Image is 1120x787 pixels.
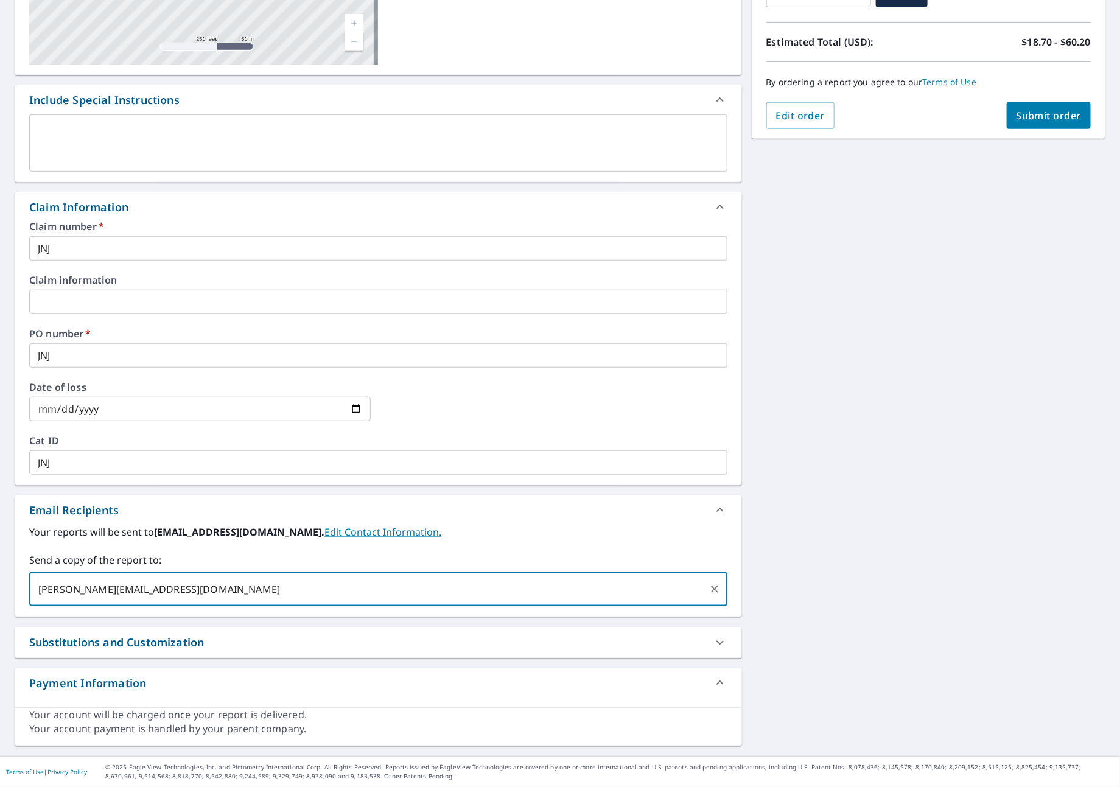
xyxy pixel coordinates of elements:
[29,436,727,446] label: Cat ID
[706,581,723,598] button: Clear
[29,722,727,736] div: Your account payment is handled by your parent company.
[766,102,835,129] button: Edit order
[1017,109,1082,122] span: Submit order
[345,14,363,32] a: Current Level 17, Zoom In
[154,525,324,539] b: [EMAIL_ADDRESS][DOMAIN_NAME].
[6,768,44,776] a: Terms of Use
[29,275,727,285] label: Claim information
[15,668,742,698] div: Payment Information
[29,675,146,691] div: Payment Information
[29,222,727,231] label: Claim number
[29,92,180,108] div: Include Special Instructions
[6,768,87,775] p: |
[345,32,363,51] a: Current Level 17, Zoom Out
[923,76,977,88] a: Terms of Use
[29,502,119,519] div: Email Recipients
[766,35,929,49] p: Estimated Total (USD):
[15,85,742,114] div: Include Special Instructions
[776,109,825,122] span: Edit order
[15,495,742,525] div: Email Recipients
[29,553,727,567] label: Send a copy of the report to:
[324,525,441,539] a: EditContactInfo
[29,382,371,392] label: Date of loss
[1007,102,1091,129] button: Submit order
[15,627,742,658] div: Substitutions and Customization
[29,634,204,651] div: Substitutions and Customization
[15,192,742,222] div: Claim Information
[29,329,727,338] label: PO number
[766,77,1091,88] p: By ordering a report you agree to our
[105,763,1114,781] p: © 2025 Eagle View Technologies, Inc. and Pictometry International Corp. All Rights Reserved. Repo...
[29,708,727,722] div: Your account will be charged once your report is delivered.
[47,768,87,776] a: Privacy Policy
[29,199,128,215] div: Claim Information
[1022,35,1091,49] p: $18.70 - $60.20
[29,525,727,539] label: Your reports will be sent to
